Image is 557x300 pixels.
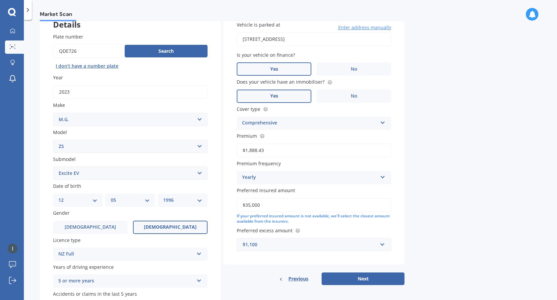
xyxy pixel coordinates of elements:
span: Preferred insured amount [237,187,295,194]
span: No [351,66,357,72]
input: Enter plate number [53,44,122,58]
input: Enter amount [237,198,391,212]
span: Cover type [237,106,260,112]
span: Yes [270,93,278,99]
span: Make [53,102,65,109]
img: AATXAJw3YrFB95t87amWLM6N4mBhLqLt-Fh1LWkdbA1U=s96-c [8,244,18,254]
span: [DEMOGRAPHIC_DATA] [65,224,116,230]
span: Licence type [53,237,81,243]
div: Yearly [242,174,377,182]
span: No [351,93,357,99]
span: Vehicle is parked at [237,22,280,28]
span: Market Scan [40,11,76,20]
button: Next [322,272,404,285]
div: 5 or more years [58,277,194,285]
span: Preferred excess amount [237,227,292,234]
span: Accidents or claims in the last 5 years [53,291,137,297]
span: Premium [237,133,257,139]
span: Is your vehicle on finance? [237,52,295,58]
span: Premium frequency [237,160,281,167]
span: Previous [288,274,308,284]
span: Enter address manually [338,24,391,31]
span: Year [53,74,63,81]
span: Model [53,129,67,135]
span: Gender [53,210,70,216]
button: I don’t have a number plate [53,61,121,71]
span: Submodel [53,156,76,162]
span: Does your vehicle have an immobiliser? [237,79,325,85]
div: NZ Full [58,250,194,258]
span: Yes [270,66,278,72]
div: $1,100 [243,241,377,248]
div: If your preferred insured amount is not available, we'll select the closest amount available from... [237,213,391,225]
input: Enter premium [237,143,391,157]
span: Date of birth [53,183,81,189]
div: Comprehensive [242,119,377,127]
button: Search [125,45,208,57]
input: YYYY [53,85,208,99]
span: Years of driving experience [53,264,114,270]
span: Plate number [53,34,83,40]
span: [DEMOGRAPHIC_DATA] [144,224,197,230]
input: Enter address [237,32,391,46]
